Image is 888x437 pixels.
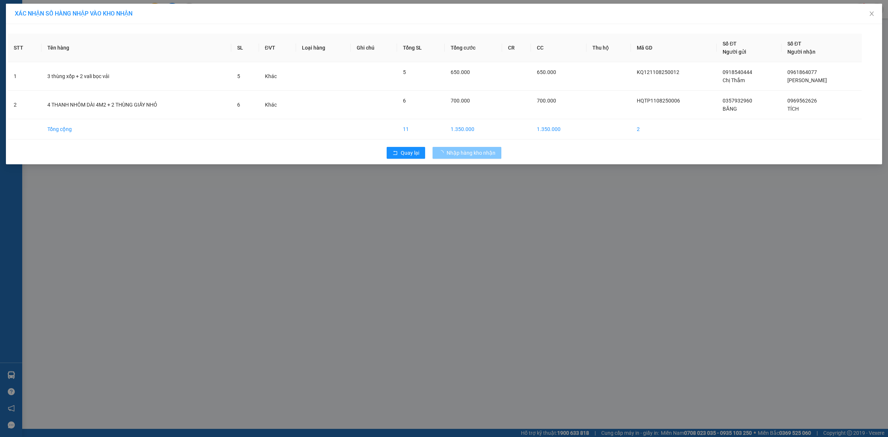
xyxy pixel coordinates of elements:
th: ĐVT [259,34,296,62]
span: rollback [393,150,398,156]
span: 0969562626 [787,98,817,104]
span: Người nhận [787,49,815,55]
span: Nhập hàng kho nhận [447,149,495,157]
span: 700.000 [537,98,556,104]
th: Ghi chú [351,34,397,62]
span: XÁC NHẬN SỐ HÀNG NHẬP VÀO KHO NHẬN [15,10,132,17]
span: 650.000 [537,69,556,75]
th: CC [531,34,586,62]
th: Thu hộ [586,34,631,62]
span: HQTP1108250006 [637,98,680,104]
span: KQ121108250012 [637,69,679,75]
span: 5 [403,69,406,75]
span: 6 [403,98,406,104]
th: Tên hàng [41,34,231,62]
span: loading [438,150,447,155]
td: 1.350.000 [531,119,586,139]
span: 0357932960 [723,98,752,104]
span: 6 [237,102,240,108]
th: CR [502,34,531,62]
span: Chị Thắm [723,77,745,83]
td: 1 [8,62,41,91]
button: Nhập hàng kho nhận [433,147,501,159]
td: Khác [259,91,296,119]
td: 2 [631,119,717,139]
span: Người gửi [723,49,746,55]
td: 2 [8,91,41,119]
button: rollbackQuay lại [387,147,425,159]
span: [PERSON_NAME] [787,77,827,83]
td: Tổng cộng [41,119,231,139]
th: Tổng SL [397,34,445,62]
td: 3 thùng xốp + 2 vali bọc vải [41,62,231,91]
td: Khác [259,62,296,91]
span: 700.000 [451,98,470,104]
th: Loại hàng [296,34,351,62]
span: 0961864077 [787,69,817,75]
span: 5 [237,73,240,79]
span: Số ĐT [723,41,737,47]
th: Tổng cước [445,34,502,62]
td: 11 [397,119,445,139]
th: Mã GD [631,34,717,62]
span: close [869,11,875,17]
span: Quay lại [401,149,419,157]
th: STT [8,34,41,62]
span: 650.000 [451,69,470,75]
span: Số ĐT [787,41,801,47]
td: 4 THANH NHÔM DÀI 4M2 + 2 THÙNG GIẤY NHỎ [41,91,231,119]
span: TÍCH [787,106,799,112]
th: SL [231,34,259,62]
button: Close [861,4,882,24]
td: 1.350.000 [445,119,502,139]
span: 0918540444 [723,69,752,75]
span: BĂNG [723,106,737,112]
